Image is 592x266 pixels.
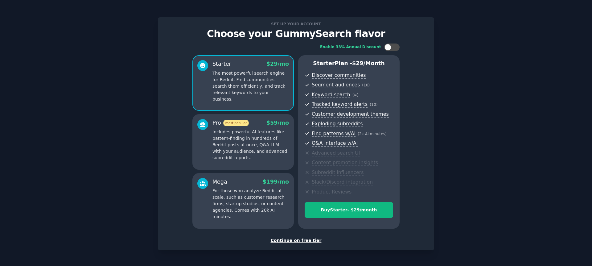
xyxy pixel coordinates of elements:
span: $ 29 /month [352,60,385,66]
span: Subreddit influencers [312,169,364,176]
span: ( 10 ) [370,102,377,107]
span: Set up your account [270,21,322,27]
p: Starter Plan - [305,60,393,67]
span: $ 29 /mo [266,61,289,67]
span: Discover communities [312,72,366,79]
p: For those who analyze Reddit at scale, such as customer research firms, startup studios, or conte... [212,188,289,220]
span: Q&A interface w/AI [312,140,358,147]
span: Segment audiences [312,82,360,88]
span: Product Reviews [312,189,351,195]
span: ( 10 ) [362,83,370,87]
p: Choose your GummySearch flavor [164,28,428,39]
span: Exploding subreddits [312,121,363,127]
div: Starter [212,60,231,68]
p: Includes powerful AI features like pattern-finding in hundreds of Reddit posts at once, Q&A LLM w... [212,129,289,161]
div: Enable 33% Annual Discount [320,44,381,50]
span: $ 199 /mo [263,179,289,185]
span: Keyword search [312,92,350,98]
span: Advanced search UI [312,150,360,156]
div: Continue on free tier [164,237,428,244]
p: The most powerful search engine for Reddit. Find communities, search them efficiently, and track ... [212,70,289,102]
span: $ 59 /mo [266,120,289,126]
span: Customer development themes [312,111,389,118]
span: Content promotion insights [312,160,378,166]
div: Buy Starter - $ 29 /month [305,207,393,213]
span: ( 2k AI minutes ) [358,132,387,136]
span: Slack/Discord integration [312,179,373,185]
span: Tracked keyword alerts [312,101,368,108]
span: most popular [223,120,249,126]
button: BuyStarter- $29/month [305,202,393,218]
div: Pro [212,119,249,127]
span: Find patterns w/AI [312,131,356,137]
div: Mega [212,178,227,186]
span: ( ∞ ) [352,93,359,97]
